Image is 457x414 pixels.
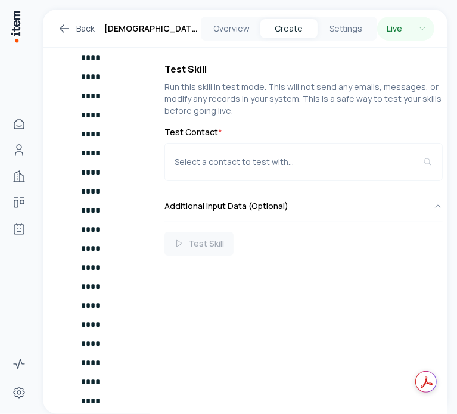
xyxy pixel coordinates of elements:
[7,191,31,214] a: Deals
[260,19,318,38] button: Create
[203,19,260,38] button: Overview
[7,164,31,188] a: Companies
[7,217,31,241] a: Agents
[57,21,95,36] a: Back
[10,10,21,43] img: Item Brain Logo
[175,156,423,168] div: Select a contact to test with...
[164,81,443,117] p: Run this skill in test mode. This will not send any emails, messages, or modify any records in yo...
[7,138,31,162] a: People
[164,62,443,76] h4: Test Skill
[7,381,31,404] a: Settings
[104,21,201,36] h1: [DEMOGRAPHIC_DATA] Introduction for opms customers
[164,191,443,222] button: Additional Input Data (Optional)
[7,352,31,376] a: Activity
[7,112,31,136] a: Home
[318,19,375,38] button: Settings
[164,126,443,138] label: Test Contact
